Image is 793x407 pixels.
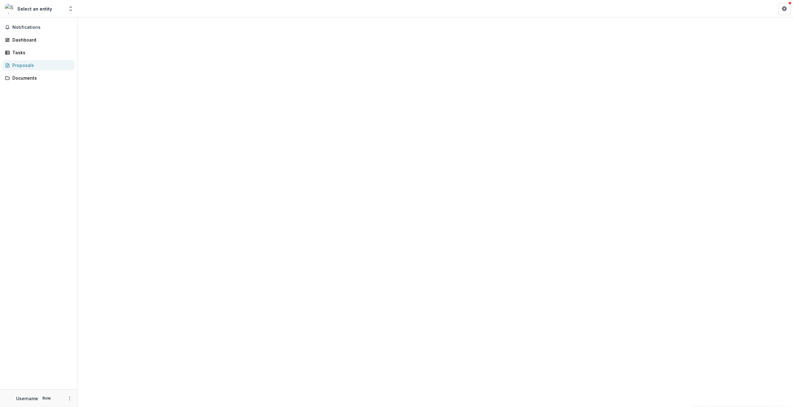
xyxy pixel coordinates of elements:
[12,37,70,43] div: Dashboard
[12,49,70,56] div: Tasks
[2,35,75,45] a: Dashboard
[2,60,75,70] a: Proposals
[66,2,75,15] button: Open entity switcher
[2,47,75,58] a: Tasks
[41,396,53,401] p: Role
[12,62,70,69] div: Proposals
[12,75,70,81] div: Documents
[778,2,791,15] button: Get Help
[17,6,52,12] div: Select an entity
[66,395,73,402] button: More
[16,395,38,402] p: Username
[12,25,72,30] span: Notifications
[2,22,75,32] button: Notifications
[2,73,75,83] a: Documents
[5,4,15,14] img: Select an entity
